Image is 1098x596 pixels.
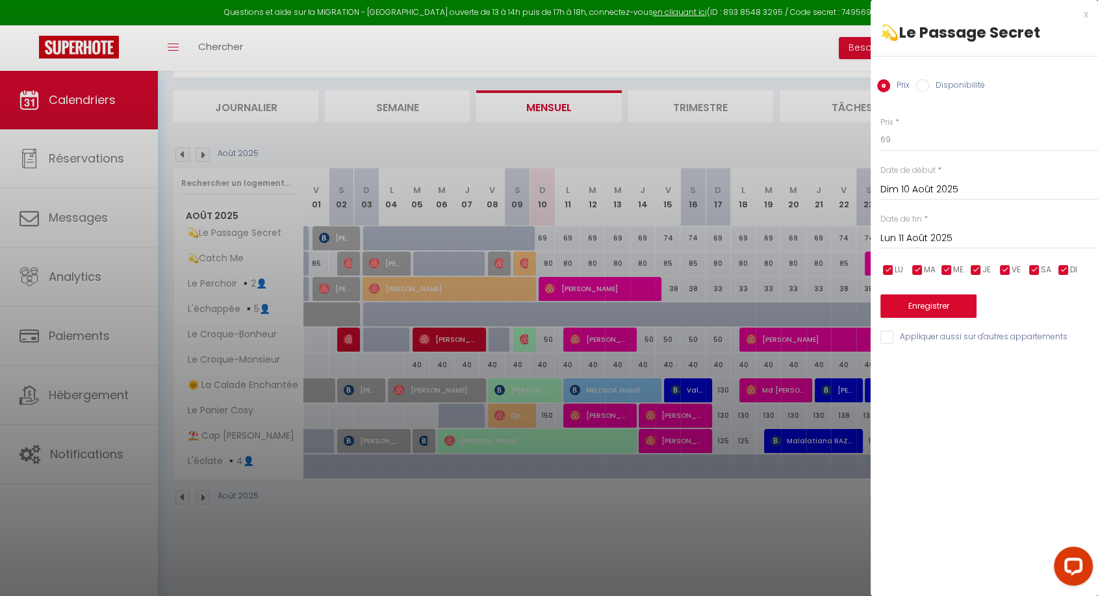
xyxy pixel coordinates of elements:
[880,213,922,226] label: Date de fin
[1012,264,1021,276] span: VE
[880,164,936,177] label: Date de début
[1041,264,1051,276] span: SA
[982,264,991,276] span: JE
[880,294,977,318] button: Enregistrer
[1043,541,1098,596] iframe: LiveChat chat widget
[953,264,964,276] span: ME
[880,116,893,129] label: Prix
[929,79,985,94] label: Disponibilité
[890,79,910,94] label: Prix
[924,264,936,276] span: MA
[895,264,903,276] span: LU
[1070,264,1077,276] span: DI
[880,22,1088,43] div: 💫Le Passage Secret
[871,6,1088,22] div: x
